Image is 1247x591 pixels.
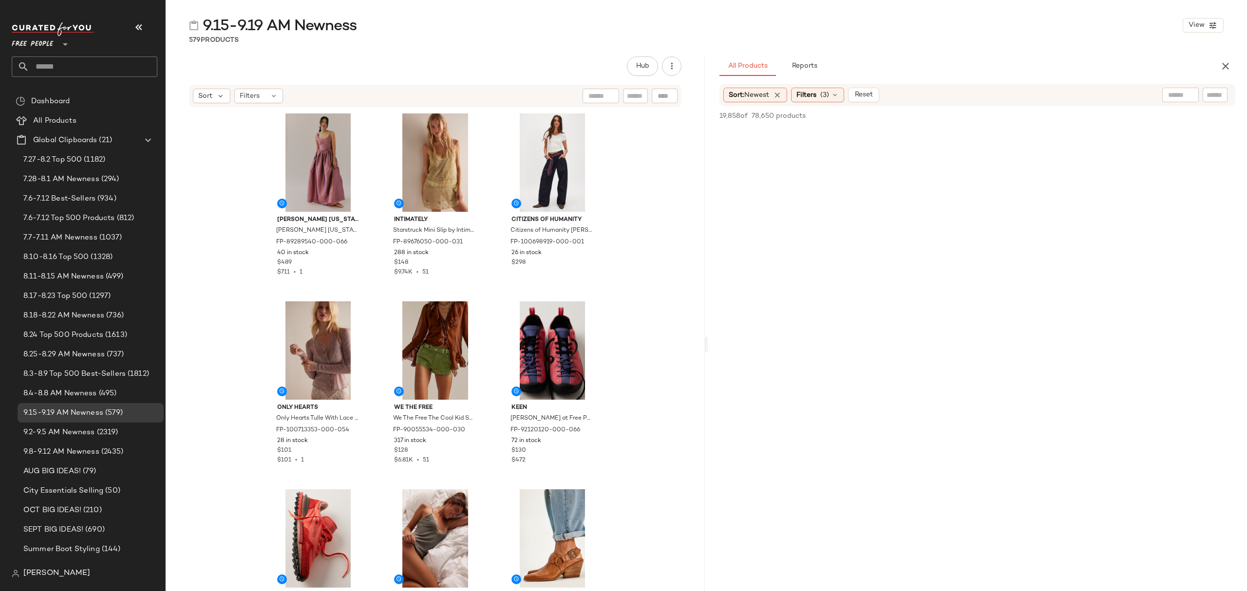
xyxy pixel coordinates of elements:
span: (690) [83,524,105,536]
span: City Essentials Selling [23,485,103,497]
span: 8.25-8.29 AM Newness [23,349,105,360]
span: Newest [744,92,769,99]
span: Only Hearts Tulle With Lace Cardi at Free People in Pink, Size: XS/S [276,414,359,423]
span: 7.6-7.12 Top 500 Products [23,213,115,224]
span: FP-92120120-000-066 [510,426,580,435]
span: 8.4-8.8 AM Newness [23,388,97,399]
span: Free People [12,33,54,51]
img: svg%3e [16,96,25,106]
span: Starstruck Mini Slip by Intimately at Free People in Green, Size: XL [393,226,475,235]
img: 94927886_069_b [269,489,367,588]
span: (812) [115,213,134,224]
span: 1 [301,457,304,463]
span: $489 [277,259,292,267]
span: 7.6-7.12 Best-Sellers [23,193,95,204]
span: (579) [103,407,123,419]
span: (495) [97,388,117,399]
span: (21) [97,135,112,146]
span: 19,858 of [719,111,748,121]
span: 579 [189,37,201,44]
span: 9.15-9.19 AM Newness [23,407,103,419]
span: [PERSON_NAME] at Free People in Pink, Size: US 8.5 [510,414,593,423]
span: (294) [99,174,119,185]
div: Products [189,35,239,45]
span: $6.81K [394,457,413,463]
span: 78,650 products [752,111,806,121]
span: We The Free The Cool Kid Suede Micro Shorts at Free People in Green, Size: US 4 [393,414,475,423]
span: 8.11-8.15 AM Newness [23,271,104,282]
span: (736) [104,310,124,321]
span: • [291,457,301,463]
span: 317 in stock [394,437,426,445]
img: cfy_white_logo.C9jOOHJF.svg [12,22,94,36]
span: Reset [854,91,872,99]
span: (1297) [87,291,111,302]
img: 90055534_030_a [386,301,484,400]
span: $472 [511,457,526,463]
span: 8.24 Top 500 Products [23,330,103,341]
span: 40 in stock [277,249,309,258]
span: View [1188,21,1205,29]
span: $128 [394,446,408,455]
span: Sort [198,91,212,101]
span: Citizens of Humanity [PERSON_NAME] Utility Trouser Jeans at Free People in Black, Size: 32 [510,226,593,235]
img: svg%3e [12,570,19,577]
img: 100713353_054_a [269,301,367,400]
span: 8.10-8.16 Top 500 [23,252,89,263]
span: (737) [105,349,124,360]
span: $9.74K [394,269,413,276]
span: (499) [104,271,124,282]
span: (79) [81,466,96,477]
span: 8.3-8.9 Top 500 Best-Sellers [23,369,126,380]
img: 89676050_031_a [386,113,484,212]
span: (1182) [82,154,105,166]
span: (1328) [89,252,113,263]
span: 288 in stock [394,249,429,258]
span: 7.28-8.1 AM Newness [23,174,99,185]
span: $101 [277,457,291,463]
span: $711 [277,269,290,276]
span: $101 [277,446,291,455]
span: (2319) [95,427,118,438]
span: (1613) [103,330,127,341]
span: (3) [820,90,829,100]
span: KEEN [511,404,594,412]
span: Curations [33,563,68,574]
span: Citizens of Humanity [511,216,594,224]
span: $148 [394,259,408,267]
span: Dashboard [31,96,70,107]
span: Filters [240,91,260,101]
span: $130 [511,446,526,455]
span: 7.7-7.11 AM Newness [23,232,97,243]
img: 99824120_224_c [504,489,602,588]
span: 26 in stock [511,249,542,258]
span: Reports [791,62,817,70]
span: AUG BIG IDEAS! [23,466,81,477]
span: 9.8-9.12 AM Newness [23,446,99,458]
span: FP-89676050-000-031 [393,238,463,247]
span: All Products [728,62,768,70]
span: Hub [636,62,649,70]
span: We The Free [394,404,476,412]
span: FP-100698919-000-001 [510,238,584,247]
span: All Products [33,115,76,127]
span: [PERSON_NAME] [US_STATE] [PERSON_NAME] Dress at Free People in Pink, Size: M [276,226,359,235]
span: • [413,457,423,463]
span: 7.27-8.2 Top 500 [23,154,82,166]
span: Summer Boot Styling [23,544,100,555]
span: Only Hearts [277,404,359,412]
span: Intimately [394,216,476,224]
button: Reset [848,88,879,102]
span: [PERSON_NAME] [US_STATE] [277,216,359,224]
span: FP-89289540-000-066 [276,238,347,247]
button: Hub [627,56,658,76]
span: (1037) [97,232,122,243]
span: FP-100713353-000-054 [276,426,349,435]
span: 28 in stock [277,437,308,445]
span: [PERSON_NAME] [23,568,90,579]
span: (144) [100,544,121,555]
span: Filters [796,90,816,100]
button: View [1183,18,1224,33]
span: • [290,269,300,276]
span: Sort: [729,90,769,100]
